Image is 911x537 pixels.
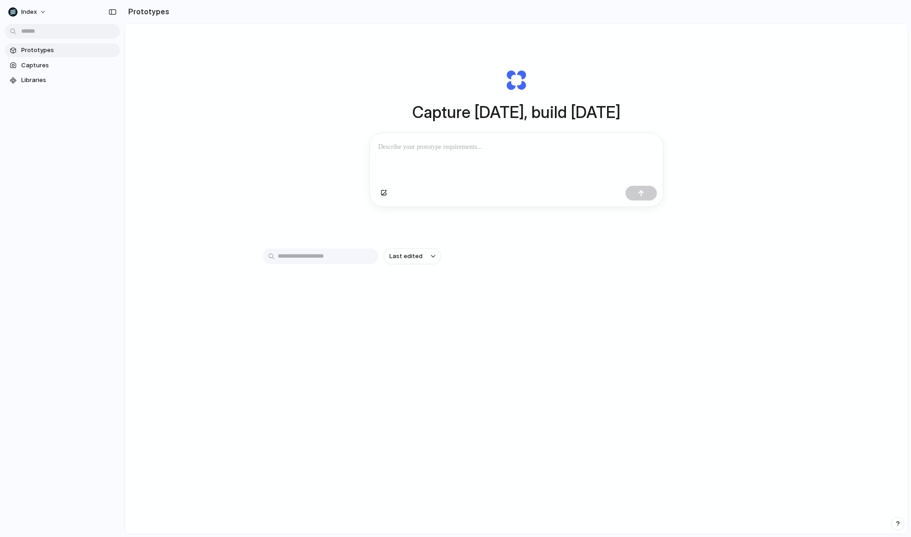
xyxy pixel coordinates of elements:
a: Libraries [5,73,120,87]
span: Index [21,7,37,17]
span: Captures [21,61,116,70]
button: Last edited [384,248,441,264]
span: Libraries [21,76,116,85]
button: Index [5,5,51,19]
a: Prototypes [5,43,120,57]
span: Prototypes [21,46,116,55]
span: Last edited [389,252,423,261]
h1: Capture [DATE], build [DATE] [412,100,620,124]
h2: Prototypes [125,6,169,17]
a: Captures [5,59,120,72]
